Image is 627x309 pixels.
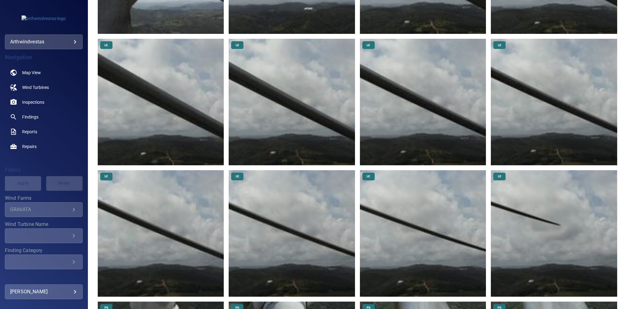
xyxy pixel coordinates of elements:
span: LE [494,43,505,47]
label: Finding Type [5,274,83,279]
label: Wind Farms [5,196,83,201]
label: Finding Category [5,248,83,253]
span: LE [363,174,374,179]
div: Wind Farms [5,202,83,217]
h4: Navigation [5,54,83,60]
span: LE [494,174,505,179]
span: Inspections [22,99,44,105]
a: reports noActive [5,124,83,139]
a: inspections noActive [5,95,83,110]
img: arthwindvestas-logo [22,15,66,22]
span: Map View [22,70,41,76]
h4: Filters [5,167,83,173]
a: windturbines noActive [5,80,83,95]
a: findings noActive [5,110,83,124]
span: LE [101,174,112,179]
span: Findings [22,114,38,120]
span: Reports [22,129,37,135]
div: Finding Category [5,255,83,269]
span: LE [232,43,243,47]
div: arthwindvestas [5,34,83,49]
a: repairs noActive [5,139,83,154]
div: GRAVATA [10,207,70,212]
div: arthwindvestas [10,37,77,47]
div: Wind Turbine Name [5,228,83,243]
span: LE [101,43,112,47]
span: Repairs [22,143,37,150]
span: Wind Turbines [22,84,49,90]
span: LE [363,43,374,47]
span: LE [232,174,243,179]
div: [PERSON_NAME] [10,287,77,297]
label: Wind Turbine Name [5,222,83,227]
a: map noActive [5,65,83,80]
